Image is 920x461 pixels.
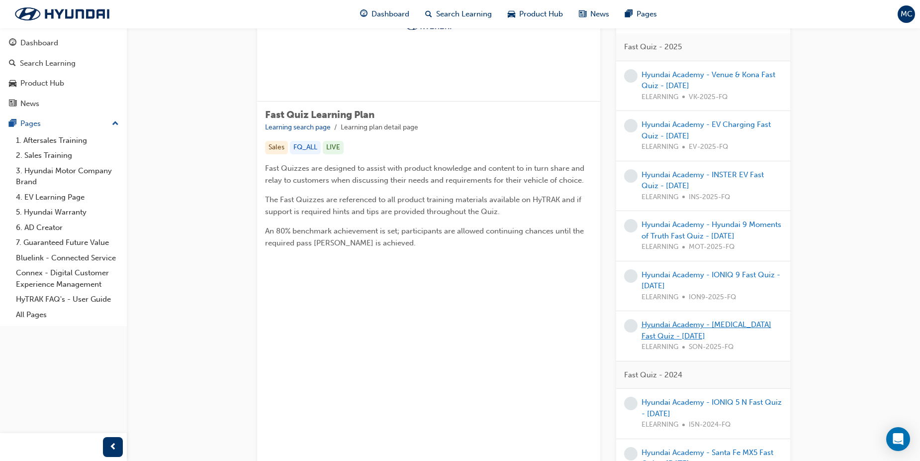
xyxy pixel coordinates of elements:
span: Search Learning [436,8,492,20]
button: MC [898,5,915,23]
span: ELEARNING [642,92,678,103]
a: 3. Hyundai Motor Company Brand [12,163,123,190]
span: Fast Quiz - 2025 [624,41,682,53]
span: ION9-2025-FQ [689,292,736,303]
a: HyTRAK FAQ's - User Guide [12,292,123,307]
span: ELEARNING [642,141,678,153]
a: Product Hub [4,74,123,93]
span: ELEARNING [642,342,678,353]
span: search-icon [425,8,432,20]
span: learningRecordVerb_NONE-icon [624,447,638,461]
div: Search Learning [20,58,76,69]
a: Hyundai Academy - [MEDICAL_DATA] Fast Quiz - [DATE] [642,320,771,341]
span: car-icon [508,8,515,20]
span: EV-2025-FQ [689,141,728,153]
span: pages-icon [625,8,633,20]
span: Fast Quizzes are designed to assist with product knowledge and content to in turn share and relay... [265,164,586,185]
li: Learning plan detail page [341,122,418,133]
div: FQ_ALL [290,141,321,154]
div: LIVE [323,141,344,154]
a: Learning search page [265,123,331,131]
span: ELEARNING [642,419,678,431]
a: guage-iconDashboard [352,4,417,24]
a: Hyundai Academy - EV Charging Fast Quiz - [DATE] [642,120,771,140]
a: Search Learning [4,54,123,73]
span: ELEARNING [642,241,678,253]
button: Pages [4,115,123,133]
span: pages-icon [9,119,16,128]
div: News [20,98,39,110]
span: An 80% benchmark achievement is set; participants are allowed continuing chances until the requir... [265,227,586,247]
a: pages-iconPages [617,4,665,24]
div: Sales [265,141,288,154]
a: Hyundai Academy - INSTER EV Fast Quiz - [DATE] [642,170,764,191]
a: news-iconNews [571,4,617,24]
span: learningRecordVerb_NONE-icon [624,319,638,333]
div: Dashboard [20,37,58,49]
span: learningRecordVerb_NONE-icon [624,219,638,232]
span: learningRecordVerb_NONE-icon [624,119,638,132]
span: news-icon [9,100,16,109]
span: up-icon [112,117,119,130]
span: MOT-2025-FQ [689,241,735,253]
span: Pages [637,8,657,20]
a: Connex - Digital Customer Experience Management [12,265,123,292]
span: The Fast Quizzes are referenced to all product training materials available on HyTRAK and if supp... [265,195,583,216]
span: ELEARNING [642,192,678,203]
div: Open Intercom Messenger [886,427,910,451]
a: Dashboard [4,34,123,52]
div: Pages [20,118,41,129]
span: SON-2025-FQ [689,342,734,353]
span: guage-icon [9,39,16,48]
span: Fast Quiz Learning Plan [265,109,374,120]
span: News [590,8,609,20]
span: prev-icon [109,441,117,454]
span: search-icon [9,59,16,68]
a: Bluelink - Connected Service [12,250,123,266]
span: learningRecordVerb_NONE-icon [624,69,638,83]
a: 5. Hyundai Warranty [12,205,123,220]
span: learningRecordVerb_NONE-icon [624,397,638,410]
a: 7. Guaranteed Future Value [12,235,123,250]
span: guage-icon [360,8,368,20]
img: Trak [5,3,119,24]
span: Dashboard [371,8,409,20]
span: Product Hub [519,8,563,20]
a: 1. Aftersales Training [12,133,123,148]
span: ELEARNING [642,292,678,303]
span: VK-2025-FQ [689,92,728,103]
a: Hyundai Academy - Venue & Kona Fast Quiz - [DATE] [642,70,775,91]
a: 6. AD Creator [12,220,123,235]
span: learningRecordVerb_NONE-icon [624,169,638,183]
button: DashboardSearch LearningProduct HubNews [4,32,123,115]
span: INS-2025-FQ [689,192,730,203]
span: learningRecordVerb_NONE-icon [624,269,638,283]
span: news-icon [579,8,586,20]
a: car-iconProduct Hub [500,4,571,24]
span: car-icon [9,79,16,88]
span: Fast Quiz - 2024 [624,369,682,381]
a: Hyundai Academy - IONIQ 5 N Fast Quiz - [DATE] [642,398,782,418]
div: Product Hub [20,78,64,89]
span: I5N-2024-FQ [689,419,731,431]
a: Hyundai Academy - IONIQ 9 Fast Quiz - [DATE] [642,270,780,291]
a: 4. EV Learning Page [12,190,123,205]
span: MC [901,8,913,20]
a: search-iconSearch Learning [417,4,500,24]
a: 2. Sales Training [12,148,123,163]
a: News [4,95,123,113]
a: Hyundai Academy - Hyundai 9 Moments of Truth Fast Quiz - [DATE] [642,220,781,240]
a: All Pages [12,307,123,323]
